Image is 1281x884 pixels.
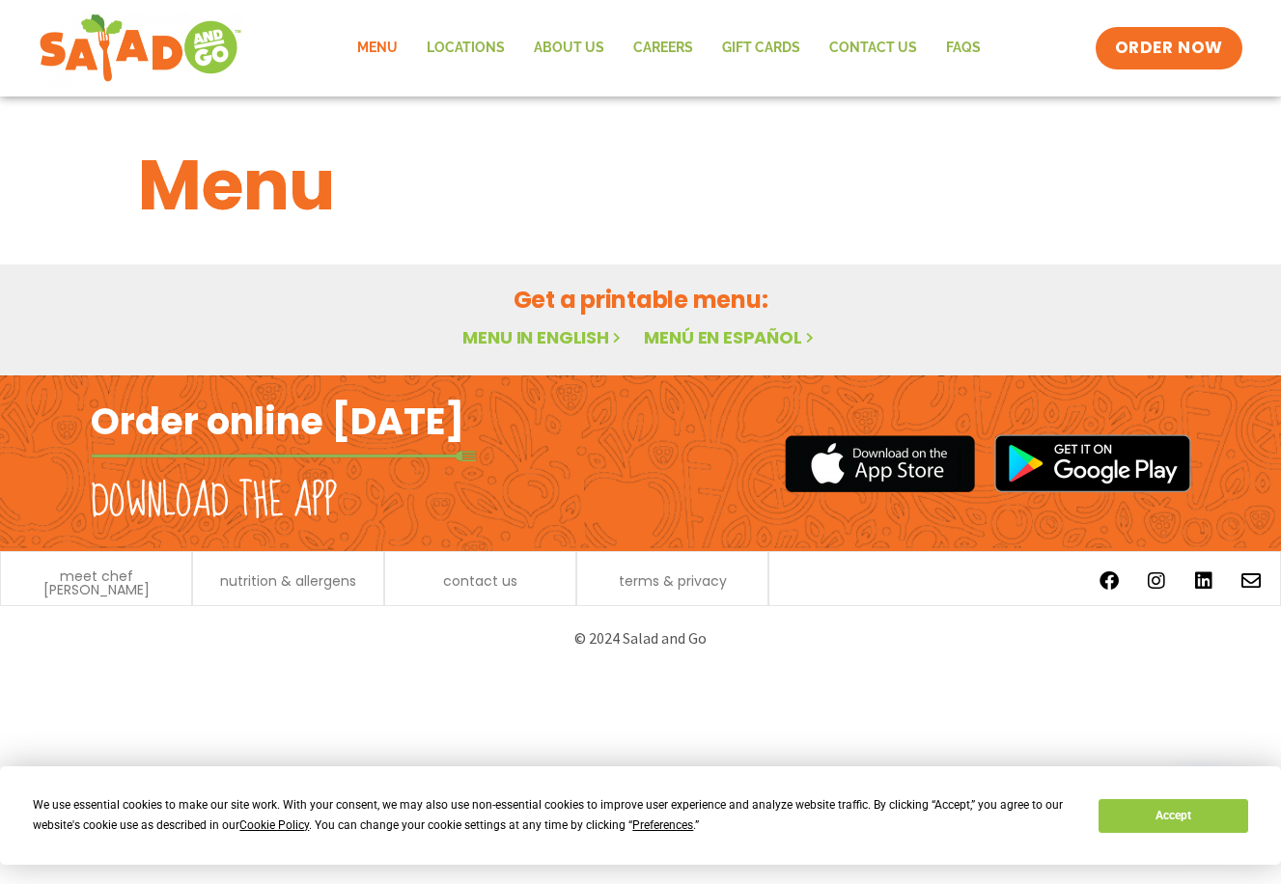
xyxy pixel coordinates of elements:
span: Cookie Policy [239,818,309,832]
button: Accept [1099,799,1247,833]
a: Menú en español [644,325,818,349]
a: Menu [343,26,412,70]
nav: Menu [343,26,995,70]
a: meet chef [PERSON_NAME] [11,569,181,596]
a: contact us [443,574,517,588]
a: terms & privacy [619,574,727,588]
img: new-SAG-logo-768×292 [39,10,242,87]
p: © 2024 Salad and Go [100,625,1182,651]
h1: Menu [138,133,1144,237]
a: About Us [519,26,619,70]
img: appstore [785,432,975,495]
a: nutrition & allergens [220,574,356,588]
span: ORDER NOW [1115,37,1223,60]
img: fork [91,451,477,461]
h2: Get a printable menu: [138,283,1144,317]
a: FAQs [932,26,995,70]
a: Locations [412,26,519,70]
a: Careers [619,26,708,70]
a: Menu in English [462,325,625,349]
h2: Order online [DATE] [91,398,464,445]
span: Preferences [632,818,693,832]
h2: Download the app [91,475,337,529]
a: Contact Us [815,26,932,70]
a: ORDER NOW [1096,27,1242,69]
a: GIFT CARDS [708,26,815,70]
div: We use essential cookies to make our site work. With your consent, we may also use non-essential ... [33,795,1075,836]
img: google_play [994,434,1191,492]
